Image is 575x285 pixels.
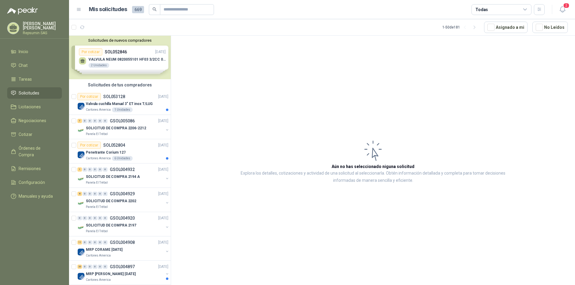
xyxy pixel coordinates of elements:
[532,22,568,33] button: No Leídos
[77,127,85,134] img: Company Logo
[77,273,85,280] img: Company Logo
[86,125,146,131] p: SOLICITUD DE COMPRA 2206-2212
[484,22,528,33] button: Asignado a mi
[88,167,92,172] div: 0
[77,117,170,136] a: 7 0 0 0 0 0 GSOL005086[DATE] Company LogoSOLICITUD DE COMPRA 2206-2212Panela El Trébol
[158,142,168,148] p: [DATE]
[69,79,171,91] div: Solicitudes de tus compradores
[86,229,108,234] p: Panela El Trébol
[7,87,62,99] a: Solicitudes
[231,170,515,184] p: Explora los detalles, cotizaciones y actividad de una solicitud al seleccionarla. Obtén informaci...
[103,167,107,172] div: 0
[110,265,135,269] p: GSOL004897
[103,119,107,123] div: 0
[23,22,62,30] p: [PERSON_NAME] [PERSON_NAME]
[19,131,32,138] span: Cotizar
[86,180,108,185] p: Panela El Trébol
[475,6,488,13] div: Todas
[7,142,62,160] a: Órdenes de Compra
[93,167,97,172] div: 0
[77,166,170,185] a: 1 0 0 0 0 0 GSOL004932[DATE] Company LogoSOLICITUD DE COMPRA 2194 APanela El Trébol
[19,179,45,186] span: Configuración
[7,115,62,126] a: Negociaciones
[77,214,170,234] a: 0 0 0 0 0 0 GSOL004920[DATE] Company LogoSOLICITUD DE COMPRA 2197Panela El Trébol
[86,132,108,136] p: Panela El Trébol
[7,190,62,202] a: Manuales y ayuda
[77,119,82,123] div: 7
[7,46,62,57] a: Inicio
[98,265,102,269] div: 0
[86,253,111,258] p: Cartones America
[86,198,136,204] p: SOLICITUD DE COMPRA 2202
[98,119,102,123] div: 0
[77,175,85,183] img: Company Logo
[98,192,102,196] div: 0
[93,216,97,220] div: 0
[7,73,62,85] a: Tareas
[442,22,479,32] div: 1 - 50 de 181
[83,216,87,220] div: 0
[19,165,41,172] span: Remisiones
[332,163,414,170] h3: Aún no has seleccionado niguna solicitud
[77,142,101,149] div: Por cotizar
[563,3,570,8] span: 2
[7,101,62,112] a: Licitaciones
[98,240,102,244] div: 0
[69,91,171,115] a: Por cotizarSOL053128[DATE] Company LogoValvula cuchilla Manual 3" ET inox T/LUGCartones America1 ...
[86,150,125,155] p: Penetrante Corium 127
[7,177,62,188] a: Configuración
[77,265,82,269] div: 20
[19,76,32,82] span: Tareas
[88,265,92,269] div: 0
[77,192,82,196] div: 8
[77,200,85,207] img: Company Logo
[158,118,168,124] p: [DATE]
[19,90,39,96] span: Solicitudes
[83,167,87,172] div: 0
[103,216,107,220] div: 0
[19,193,53,199] span: Manuales y ayuda
[77,93,101,100] div: Por cotizar
[103,94,125,99] p: SOL053128
[77,224,85,231] img: Company Logo
[93,265,97,269] div: 0
[19,48,28,55] span: Inicio
[110,216,135,220] p: GSOL004920
[110,240,135,244] p: GSOL004908
[98,216,102,220] div: 0
[19,145,56,158] span: Órdenes de Compra
[7,163,62,174] a: Remisiones
[110,119,135,123] p: GSOL005086
[132,6,144,13] span: 669
[77,248,85,256] img: Company Logo
[152,7,157,11] span: search
[83,192,87,196] div: 0
[89,5,127,14] h1: Mis solicitudes
[86,277,111,282] p: Cartones America
[77,240,82,244] div: 11
[158,94,168,100] p: [DATE]
[77,263,170,282] a: 20 0 0 0 0 0 GSOL004897[DATE] Company LogoMRP [PERSON_NAME] [DATE]Cartones America
[83,119,87,123] div: 0
[112,156,133,161] div: 6 Unidades
[88,119,92,123] div: 0
[88,216,92,220] div: 0
[110,167,135,172] p: GSOL004932
[88,240,92,244] div: 0
[19,117,46,124] span: Negociaciones
[103,143,125,147] p: SOL052804
[98,167,102,172] div: 0
[86,223,136,228] p: SOLICITUD DE COMPRA 2197
[86,247,122,253] p: MRP CORAME [DATE]
[7,129,62,140] a: Cotizar
[69,139,171,163] a: Por cotizarSOL052804[DATE] Company LogoPenetrante Corium 127Cartones America6 Unidades
[7,7,38,14] img: Logo peakr
[112,107,133,112] div: 1 Unidades
[77,239,170,258] a: 11 0 0 0 0 0 GSOL004908[DATE] Company LogoMRP CORAME [DATE]Cartones America
[86,156,111,161] p: Cartones America
[83,240,87,244] div: 0
[86,107,111,112] p: Cartones America
[77,167,82,172] div: 1
[158,167,168,172] p: [DATE]
[83,265,87,269] div: 0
